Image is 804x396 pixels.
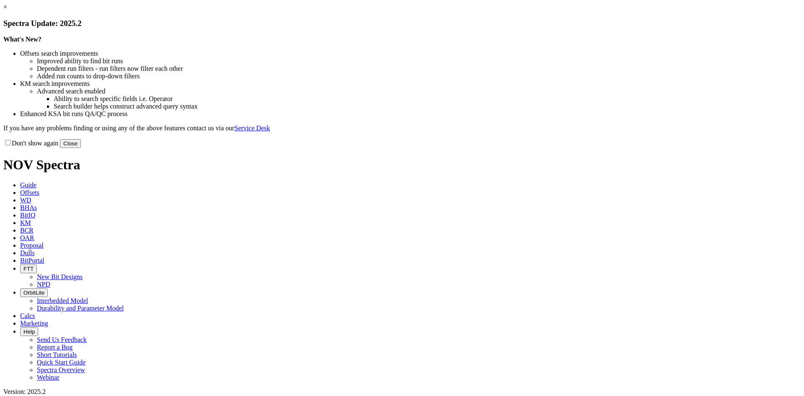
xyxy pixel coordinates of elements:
li: Enhanced KSA bit runs QA/QC process [20,110,801,118]
span: BitIQ [20,212,35,219]
strong: What's New? [3,36,41,43]
span: FTT [23,266,33,272]
label: Don't show again [3,140,58,147]
li: Search builder helps construct advanced query syntax [54,103,801,110]
span: Proposal [20,242,44,249]
li: Advanced search enabled [37,88,801,95]
span: Guide [20,181,36,189]
span: BCR [20,227,33,234]
a: Quick Start Guide [37,359,85,366]
li: Added run counts to drop-down filters [37,72,801,80]
li: Improved ability to find bit runs [37,57,801,65]
a: Report a Bug [37,344,72,351]
span: WD [20,197,31,204]
input: Don't show again [5,140,10,145]
a: Interbedded Model [37,297,88,304]
a: Durability and Parameter Model [37,305,124,312]
a: Service Desk [234,124,270,132]
span: Help [23,329,35,335]
span: OrbitLite [23,290,44,296]
div: Version: 2025.2 [3,388,801,396]
a: Send Us Feedback [37,336,87,343]
span: KM [20,219,31,226]
button: Close [60,139,81,148]
span: BitPortal [20,257,44,264]
li: Offsets search improvements [20,50,801,57]
span: BHAs [20,204,37,211]
h1: NOV Spectra [3,157,801,173]
a: Webinar [37,374,59,381]
a: Short Tutorials [37,351,77,358]
h3: Spectra Update: 2025.2 [3,19,801,28]
span: OAR [20,234,34,241]
li: KM search improvements [20,80,801,88]
a: New Bit Designs [37,273,82,280]
span: Calcs [20,312,35,319]
p: If you have any problems finding or using any of the above features contact us via our [3,124,801,132]
li: Ability to search specific fields i.e. Operator [54,95,801,103]
a: × [3,3,7,10]
span: Dulls [20,249,35,256]
span: Offsets [20,189,39,196]
span: Marketing [20,320,48,327]
li: Dependent run filters - run filters now filter each other [37,65,801,72]
a: Spectra Overview [37,366,85,373]
a: NPD [37,281,50,288]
